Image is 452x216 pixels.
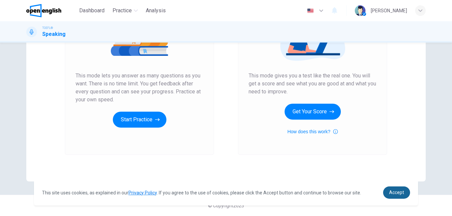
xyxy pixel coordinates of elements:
span: Analysis [146,7,166,15]
span: Accept [389,190,404,195]
span: © Copyright 2025 [208,203,244,208]
div: cookieconsent [34,180,418,205]
button: How does this work? [287,128,338,136]
img: OpenEnglish logo [26,4,61,17]
span: TOEFL® [42,26,53,30]
span: Dashboard [79,7,105,15]
a: dismiss cookie message [383,186,410,199]
img: en [306,8,315,13]
a: OpenEnglish logo [26,4,77,17]
span: This mode lets you answer as many questions as you want. There is no time limit. You get feedback... [76,72,203,104]
button: Dashboard [77,5,107,17]
button: Analysis [143,5,168,17]
div: [PERSON_NAME] [371,7,407,15]
span: Practice [113,7,132,15]
a: Privacy Policy [128,190,157,195]
button: Practice [110,5,140,17]
h1: Speaking [42,30,66,38]
button: Start Practice [113,112,166,128]
span: This site uses cookies, as explained in our . If you agree to the use of cookies, please click th... [42,190,361,195]
span: This mode gives you a test like the real one. You will get a score and see what you are good at a... [249,72,376,96]
button: Get Your Score [285,104,341,120]
img: Profile picture [355,5,365,16]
